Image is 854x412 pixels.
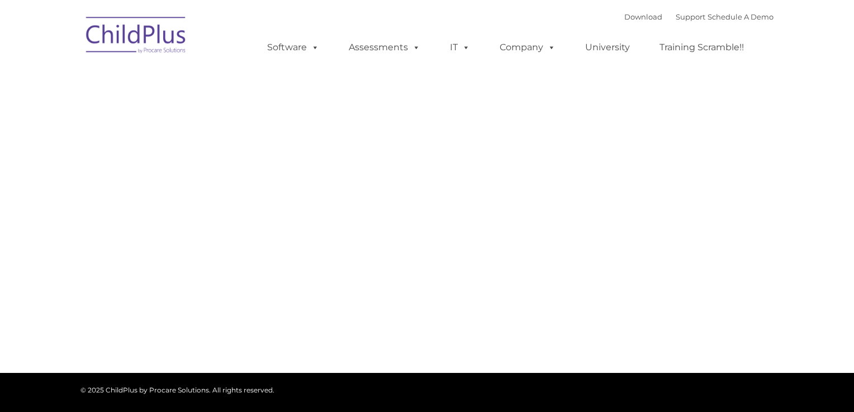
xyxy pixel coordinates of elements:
a: Company [488,36,567,59]
a: Assessments [338,36,431,59]
a: Download [624,12,662,21]
a: Training Scramble!! [648,36,755,59]
a: Support [676,12,705,21]
a: Schedule A Demo [708,12,774,21]
img: ChildPlus by Procare Solutions [80,9,192,65]
a: IT [439,36,481,59]
span: © 2025 ChildPlus by Procare Solutions. All rights reserved. [80,386,274,394]
a: Software [256,36,330,59]
a: University [574,36,641,59]
font: | [624,12,774,21]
